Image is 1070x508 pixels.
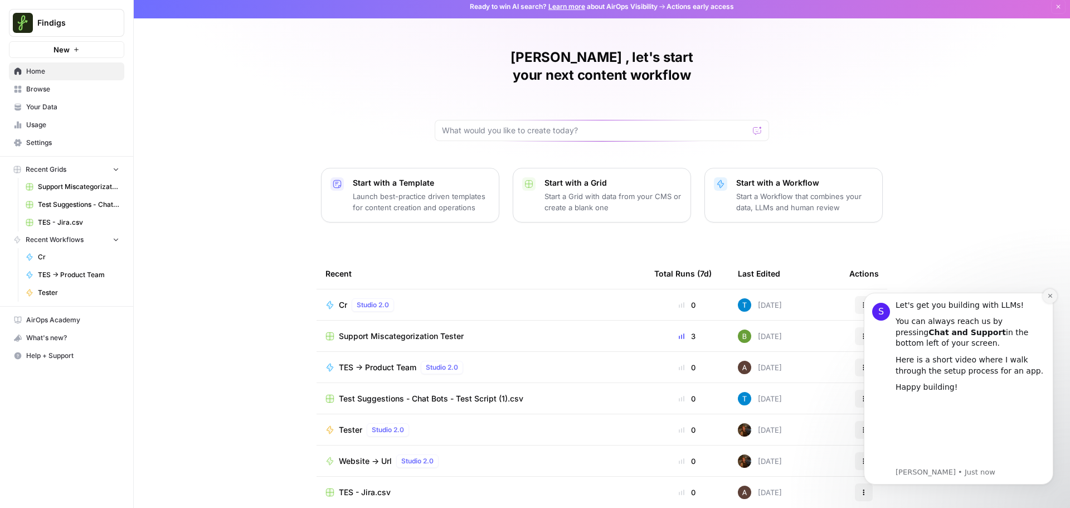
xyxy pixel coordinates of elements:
a: TES -> Product TeamStudio 2.0 [325,361,636,374]
a: CrStudio 2.0 [325,298,636,312]
span: Settings [26,138,119,148]
span: Support Miscategorization Tester [38,182,119,192]
span: Cr [339,299,347,311]
button: Workspace: Findigs [9,9,124,37]
span: Test Suggestions - Chat Bots - Test Script (1).csv [339,393,523,404]
a: TES - Jira.csv [325,487,636,498]
p: Launch best-practice driven templates for content creation and operations [353,191,490,213]
div: [DATE] [738,361,782,374]
span: Support Miscategorization Tester [339,331,464,342]
div: 0 [654,456,720,467]
a: Learn more [548,2,585,11]
span: AirOps Academy [26,315,119,325]
div: 0 [654,393,720,404]
div: What's new? [9,330,124,346]
button: Start with a TemplateLaunch best-practice driven templates for content creation and operations [321,168,499,222]
span: Usage [26,120,119,130]
input: What would you like to create today? [442,125,748,136]
button: Dismiss notification [196,13,210,27]
span: Home [26,66,119,76]
a: Website -> UrlStudio 2.0 [325,454,636,468]
img: ef99asjrocz9zqlrt0wh11v979lp [738,298,751,312]
span: Studio 2.0 [426,362,458,372]
img: ef99asjrocz9zqlrt0wh11v979lp [738,392,751,405]
iframe: Intercom notifications message [847,276,1070,502]
img: 8oz85dj7wl7w8fsjxbkx6zf9okrm [738,361,751,374]
span: New [53,44,70,55]
p: Message from Steven, sent Just now [48,191,198,201]
a: Browse [9,80,124,98]
a: Test Suggestions - Chat Bots - Test Script (1).csv [21,196,124,214]
span: TES - Jira.csv [339,487,391,498]
span: Recent Workflows [26,235,84,245]
span: Browse [26,84,119,94]
p: Start with a Workflow [736,177,873,188]
p: Start a Grid with data from your CMS or create a blank one [544,191,682,213]
p: Start with a Template [353,177,490,188]
div: [DATE] [738,486,782,499]
span: Cr [38,252,119,262]
h1: [PERSON_NAME] , let's start your next content workflow [435,49,769,84]
a: Usage [9,116,124,134]
a: Support Miscategorization Tester [325,331,636,342]
span: Your Data [26,102,119,112]
a: TES -> Product Team [21,266,124,284]
div: 0 [654,299,720,311]
p: Start a Workflow that combines your data, LLMs and human review [736,191,873,213]
p: Start with a Grid [544,177,682,188]
a: Support Miscategorization Tester [21,178,124,196]
div: [DATE] [738,454,782,468]
span: Studio 2.0 [372,425,404,435]
div: [DATE] [738,330,782,343]
img: 42nrd04itrw42n4jz1cwaw7xh15x [738,423,751,437]
span: Studio 2.0 [401,456,434,466]
span: Tester [38,288,119,298]
a: Your Data [9,98,124,116]
span: Recent Grids [26,165,66,175]
div: [DATE] [738,423,782,437]
iframe: youtube [48,123,198,190]
img: Findigs Logo [13,13,33,33]
div: Recent [325,258,636,289]
div: 0 [654,424,720,436]
span: Website -> Url [339,456,392,467]
button: Recent Workflows [9,231,124,248]
div: [DATE] [738,392,782,405]
a: Settings [9,134,124,152]
a: Tester [21,284,124,302]
button: Start with a WorkflowStart a Workflow that combines your data, LLMs and human review [704,168,883,222]
button: What's new? [9,329,124,347]
span: TES -> Product Team [38,270,119,280]
span: Findigs [37,17,105,28]
span: Tester [339,424,362,436]
div: 0 [654,362,720,373]
button: Start with a GridStart a Grid with data from your CMS or create a blank one [513,168,691,222]
span: Test Suggestions - Chat Bots - Test Script (1).csv [38,200,119,210]
img: nuvs03vh8j1wvp4mp5xhlp28a1lb [738,330,751,343]
span: Actions early access [667,2,734,12]
div: [DATE] [738,298,782,312]
a: Home [9,62,124,80]
div: 0 [654,487,720,498]
div: Actions [849,258,879,289]
span: TES - Jira.csv [38,217,119,228]
button: Recent Grids [9,161,124,178]
span: Studio 2.0 [357,300,389,310]
a: Test Suggestions - Chat Bots - Test Script (1).csv [325,393,636,404]
img: 8oz85dj7wl7w8fsjxbkx6zf9okrm [738,486,751,499]
a: TesterStudio 2.0 [325,423,636,437]
a: TES - Jira.csv [21,214,124,231]
span: Ready to win AI search? about AirOps Visibility [470,2,658,12]
div: Last Edited [738,258,780,289]
button: New [9,41,124,58]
